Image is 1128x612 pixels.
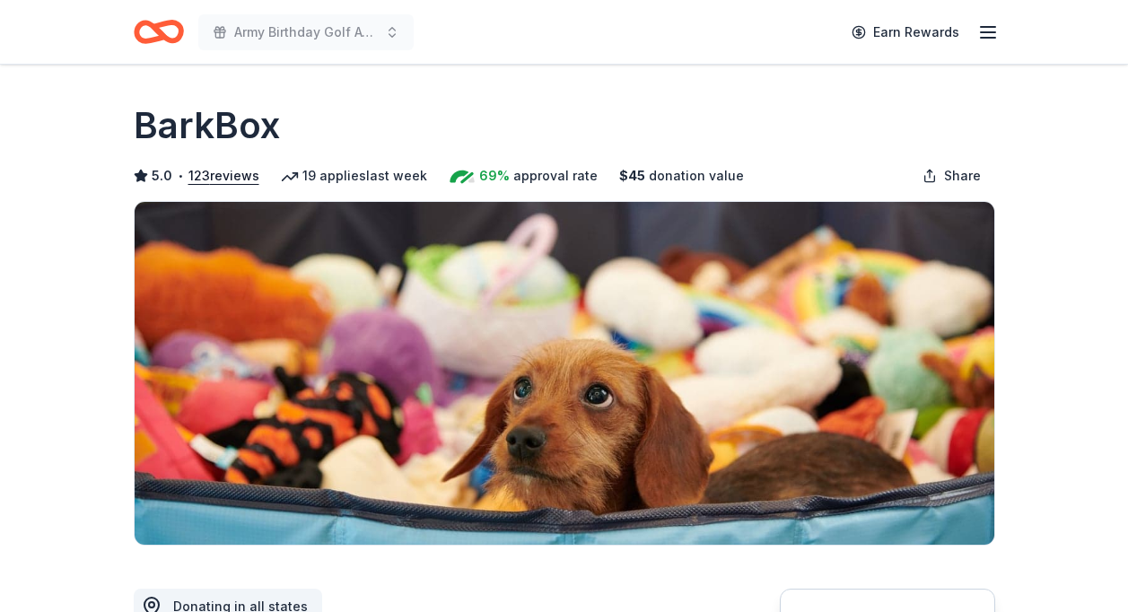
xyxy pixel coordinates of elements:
button: 123reviews [188,165,259,187]
span: $ 45 [619,165,645,187]
h1: BarkBox [134,101,280,151]
button: Army Birthday Golf Awards Luncheon Silent Auction [198,14,414,50]
span: • [177,169,183,183]
span: Army Birthday Golf Awards Luncheon Silent Auction [234,22,378,43]
span: 69% [479,165,510,187]
span: donation value [649,165,744,187]
div: 19 applies last week [281,165,427,187]
span: Share [944,165,981,187]
a: Earn Rewards [841,16,970,48]
span: 5.0 [152,165,172,187]
button: Share [908,158,995,194]
a: Home [134,11,184,53]
span: approval rate [513,165,598,187]
img: Image for BarkBox [135,202,994,545]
